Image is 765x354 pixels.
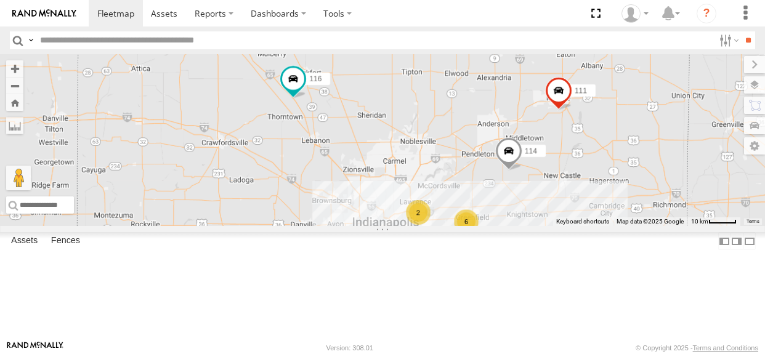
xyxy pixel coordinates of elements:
[691,218,708,225] span: 10 km
[617,4,653,23] div: Brandon Hickerson
[45,233,86,250] label: Fences
[617,218,684,225] span: Map data ©2025 Google
[6,60,23,77] button: Zoom in
[7,342,63,354] a: Visit our Website
[747,219,759,224] a: Terms (opens in new tab)
[636,344,758,352] div: © Copyright 2025 -
[454,209,479,234] div: 6
[556,217,609,226] button: Keyboard shortcuts
[743,232,756,250] label: Hide Summary Table
[718,232,731,250] label: Dock Summary Table to the Left
[12,9,76,18] img: rand-logo.svg
[6,166,31,190] button: Drag Pegman onto the map to open Street View
[731,232,743,250] label: Dock Summary Table to the Right
[5,233,44,250] label: Assets
[309,74,322,83] span: 116
[697,4,716,23] i: ?
[6,117,23,134] label: Measure
[525,147,537,155] span: 114
[6,77,23,94] button: Zoom out
[575,86,587,95] span: 111
[26,31,36,49] label: Search Query
[326,344,373,352] div: Version: 308.01
[744,137,765,155] label: Map Settings
[714,31,741,49] label: Search Filter Options
[693,344,758,352] a: Terms and Conditions
[687,217,740,226] button: Map Scale: 10 km per 42 pixels
[6,94,23,111] button: Zoom Home
[406,200,431,225] div: 2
